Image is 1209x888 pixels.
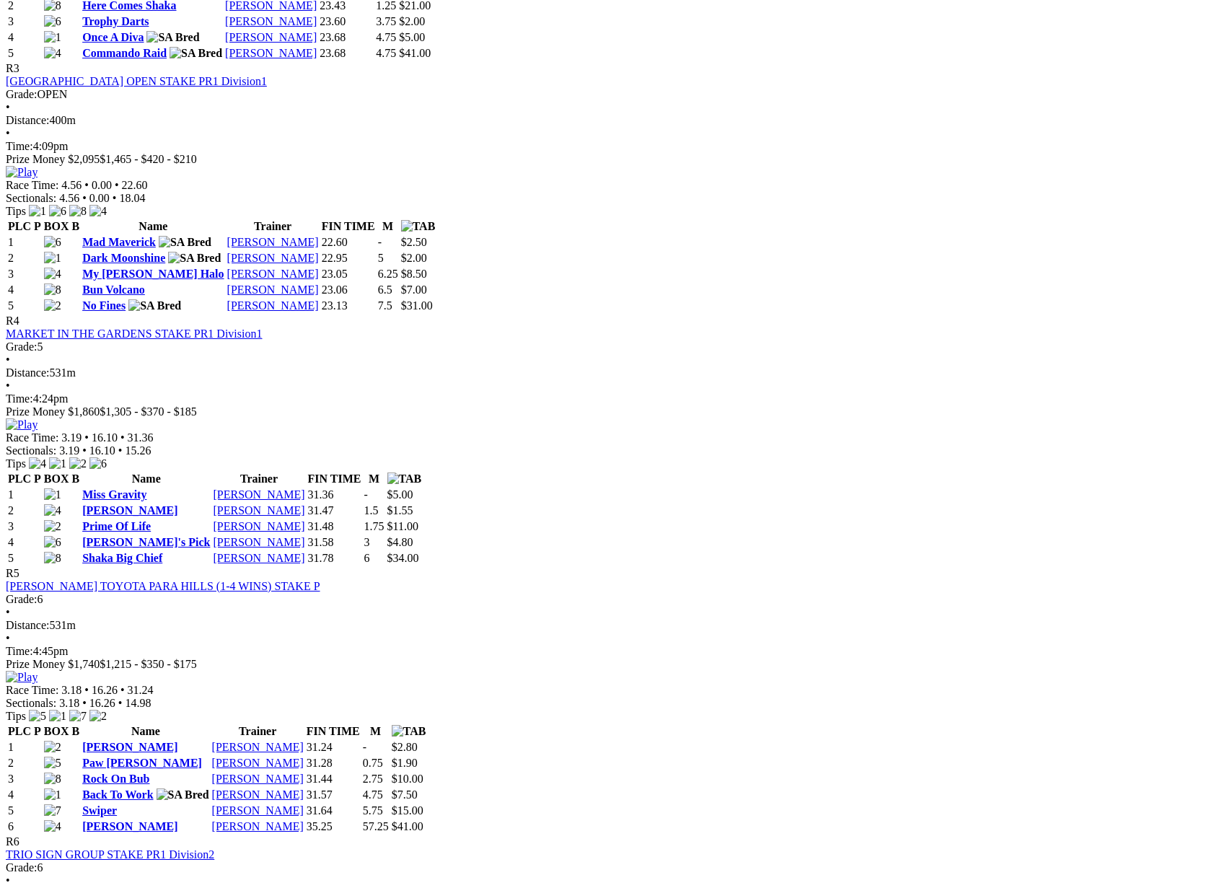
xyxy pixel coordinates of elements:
span: • [6,606,10,618]
td: 31.57 [306,788,361,802]
span: $1,215 - $350 - $175 [100,658,197,670]
span: $1.55 [387,504,413,516]
div: 400m [6,114,1203,127]
span: $5.00 [387,488,413,501]
span: B [71,220,79,232]
img: 8 [69,205,87,218]
span: R3 [6,62,19,74]
td: 1 [7,488,42,502]
text: 6.25 [378,268,398,280]
td: 5 [7,804,42,818]
a: Shaka Big Chief [82,552,162,564]
span: • [82,192,87,204]
span: $1,305 - $370 - $185 [100,405,197,418]
text: 7.5 [378,299,392,312]
img: 7 [44,804,61,817]
span: • [82,697,87,709]
a: [PERSON_NAME] [212,757,304,769]
td: 23.05 [321,267,376,281]
a: [PERSON_NAME] [227,252,319,264]
a: [PERSON_NAME] [82,741,177,753]
span: Time: [6,645,33,657]
span: • [115,179,119,191]
a: [PERSON_NAME] [213,552,304,564]
span: 16.26 [89,697,115,709]
text: 5 [378,252,384,264]
span: • [6,101,10,113]
div: Prize Money $1,860 [6,405,1203,418]
a: [PERSON_NAME] [213,536,304,548]
td: 31.64 [306,804,361,818]
th: FIN TIME [306,724,361,739]
td: 31.36 [307,488,362,502]
img: 1 [44,788,61,801]
span: P [34,220,41,232]
a: Once A Diva [82,31,144,43]
img: SA Bred [168,252,221,265]
text: 1.75 [364,520,384,532]
text: 2.75 [363,773,383,785]
span: Race Time: [6,684,58,696]
span: R4 [6,315,19,327]
td: 1 [7,235,42,250]
text: 0.75 [363,757,383,769]
div: 4:09pm [6,140,1203,153]
span: • [6,632,10,644]
td: 23.68 [319,46,374,61]
img: SA Bred [170,47,222,60]
td: 5 [7,299,42,313]
a: Bun Volcano [82,283,145,296]
a: [PERSON_NAME] [212,773,304,785]
img: 1 [44,488,61,501]
span: 0.00 [92,179,112,191]
td: 4 [7,535,42,550]
span: $2.50 [401,236,427,248]
td: 6 [7,819,42,834]
span: Sectionals: [6,444,56,457]
td: 3 [7,772,42,786]
td: 5 [7,551,42,566]
img: 7 [69,710,87,723]
span: 3.18 [59,697,79,709]
img: 1 [44,252,61,265]
span: P [34,472,41,485]
span: R6 [6,835,19,848]
img: 4 [44,504,61,517]
td: 31.44 [306,772,361,786]
a: Swiper [82,804,117,817]
span: PLC [8,220,31,232]
a: Mad Maverick [82,236,156,248]
div: OPEN [6,88,1203,101]
span: Distance: [6,619,49,631]
a: Back To Work [82,788,153,801]
img: 1 [49,710,66,723]
img: 1 [29,205,46,218]
text: 6 [364,552,370,564]
span: B [71,725,79,737]
span: • [6,379,10,392]
td: 1 [7,740,42,755]
text: 1.5 [364,504,379,516]
img: 1 [44,31,61,44]
span: 18.04 [119,192,145,204]
span: Distance: [6,366,49,379]
span: $1.90 [392,757,418,769]
td: 23.60 [319,14,374,29]
a: Rock On Bub [82,773,149,785]
a: [PERSON_NAME] [213,520,304,532]
a: [GEOGRAPHIC_DATA] OPEN STAKE PR1 Division1 [6,75,267,87]
span: Race Time: [6,431,58,444]
td: 3 [7,14,42,29]
a: TRIO SIGN GROUP STAKE PR1 Division2 [6,848,214,861]
a: [PERSON_NAME] [82,504,177,516]
text: 4.75 [376,31,396,43]
span: $1,465 - $420 - $210 [100,153,197,165]
text: 4.75 [376,47,396,59]
td: 31.24 [306,740,361,755]
td: 2 [7,756,42,770]
td: 23.06 [321,283,376,297]
span: 15.26 [125,444,151,457]
img: 4 [44,820,61,833]
span: Tips [6,710,26,722]
text: 6.5 [378,283,392,296]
